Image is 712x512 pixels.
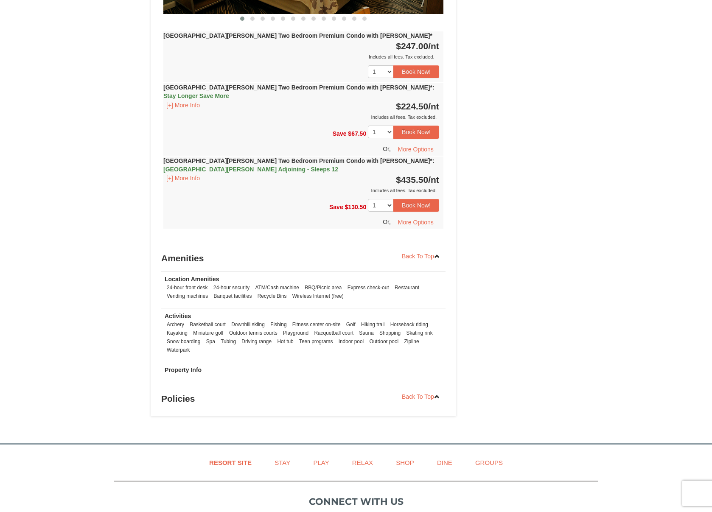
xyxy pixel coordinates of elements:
div: Includes all fees. Tax excluded. [163,113,439,121]
li: Horseback riding [388,320,430,329]
h3: Policies [161,390,446,407]
a: Stay [264,453,301,472]
li: Sauna [357,329,376,337]
li: Banquet facilities [212,292,254,300]
li: Playground [281,329,311,337]
strong: [GEOGRAPHIC_DATA][PERSON_NAME] Two Bedroom Premium Condo with [PERSON_NAME]* [163,32,432,39]
li: Restaurant [392,283,421,292]
strong: [GEOGRAPHIC_DATA][PERSON_NAME] Two Bedroom Premium Condo with [PERSON_NAME]* [163,84,434,99]
li: Snow boarding [165,337,202,346]
li: Teen programs [297,337,335,346]
span: /nt [428,101,439,111]
li: Fitness center on-site [290,320,343,329]
a: Play [303,453,339,472]
button: [+] More Info [163,101,203,110]
li: Racquetball court [312,329,356,337]
a: Relax [342,453,384,472]
strong: $247.00 [396,41,439,51]
span: $435.50 [396,175,428,185]
a: Groups [465,453,513,472]
span: [GEOGRAPHIC_DATA][PERSON_NAME] Adjoining - Sleeps 12 [163,166,338,173]
li: Zipline [402,337,421,346]
button: [+] More Info [163,173,203,183]
span: Save [333,130,347,137]
strong: Activities [165,313,191,319]
li: Outdoor tennis courts [227,329,280,337]
li: BBQ/Picnic area [303,283,344,292]
li: Miniature golf [191,329,225,337]
button: Book Now! [393,126,439,138]
a: Back To Top [396,390,446,403]
li: Kayaking [165,329,190,337]
a: Back To Top [396,250,446,263]
a: Shop [385,453,425,472]
button: More Options [392,216,439,229]
li: 24-hour front desk [165,283,210,292]
li: Vending machines [165,292,210,300]
li: 24-hour security [211,283,252,292]
span: /nt [428,175,439,185]
li: Spa [204,337,217,346]
strong: Location Amenities [165,276,219,283]
li: Outdoor pool [367,337,401,346]
span: /nt [428,41,439,51]
li: Driving range [239,337,274,346]
div: Includes all fees. Tax excluded. [163,53,439,61]
li: Downhill skiing [229,320,267,329]
strong: Property Info [165,367,202,373]
li: Tubing [219,337,238,346]
li: Basketball court [188,320,228,329]
button: Book Now! [393,199,439,212]
span: Stay Longer Save More [163,92,229,99]
a: Resort Site [199,453,262,472]
p: Connect with us [114,495,598,509]
li: Golf [344,320,358,329]
span: Or, [383,218,391,225]
li: Archery [165,320,186,329]
button: Book Now! [393,65,439,78]
span: $67.50 [348,130,366,137]
div: Includes all fees. Tax excluded. [163,186,439,195]
li: Skating rink [404,329,435,337]
li: Hiking trail [359,320,387,329]
li: Fishing [268,320,289,329]
span: $130.50 [345,204,367,210]
span: $224.50 [396,101,428,111]
li: Wireless Internet (free) [290,292,346,300]
li: Shopping [377,329,403,337]
li: Hot tub [275,337,295,346]
span: Save [329,204,343,210]
li: Express check-out [345,283,391,292]
a: Dine [426,453,463,472]
span: : [432,157,434,164]
li: Recycle Bins [255,292,289,300]
h3: Amenities [161,250,446,267]
li: Waterpark [165,346,192,354]
span: : [432,84,434,91]
li: ATM/Cash machine [253,283,301,292]
strong: [GEOGRAPHIC_DATA][PERSON_NAME] Two Bedroom Premium Condo with [PERSON_NAME]* [163,157,434,173]
span: Or, [383,145,391,152]
button: More Options [392,143,439,156]
li: Indoor pool [336,337,366,346]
